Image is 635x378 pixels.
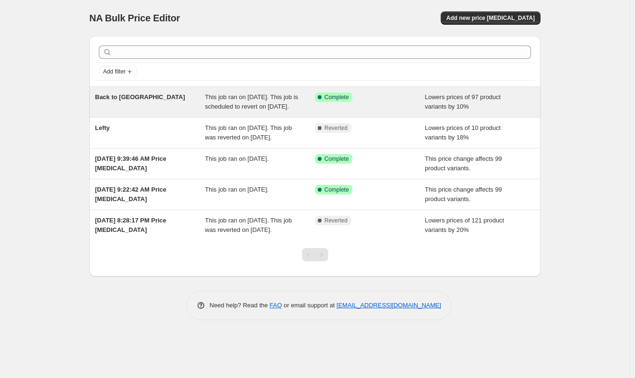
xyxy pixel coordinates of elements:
span: Back to [GEOGRAPHIC_DATA] [95,93,185,101]
span: Reverted [324,217,348,224]
span: This price change affects 99 product variants. [425,155,502,172]
span: [DATE] 9:22:42 AM Price [MEDICAL_DATA] [95,186,166,203]
span: Lowers prices of 10 product variants by 18% [425,124,501,141]
span: [DATE] 9:39:46 AM Price [MEDICAL_DATA] [95,155,166,172]
span: or email support at [282,302,337,309]
span: Complete [324,186,349,194]
button: Add new price [MEDICAL_DATA] [441,11,540,25]
a: [EMAIL_ADDRESS][DOMAIN_NAME] [337,302,441,309]
span: Add filter [103,68,125,75]
span: Lefty [95,124,110,131]
span: This job ran on [DATE]. This job was reverted on [DATE]. [205,217,292,233]
span: Complete [324,93,349,101]
span: Lowers prices of 97 product variants by 10% [425,93,501,110]
span: Lowers prices of 121 product variants by 20% [425,217,504,233]
span: This job ran on [DATE]. [205,155,269,162]
span: This price change affects 99 product variants. [425,186,502,203]
nav: Pagination [302,248,328,261]
span: Add new price [MEDICAL_DATA] [446,14,535,22]
span: NA Bulk Price Editor [89,13,180,23]
a: FAQ [270,302,282,309]
span: This job ran on [DATE]. This job is scheduled to revert on [DATE]. [205,93,298,110]
span: This job ran on [DATE]. [205,186,269,193]
button: Add filter [99,66,137,77]
span: Need help? Read the [209,302,270,309]
span: This job ran on [DATE]. This job was reverted on [DATE]. [205,124,292,141]
span: [DATE] 8:28:17 PM Price [MEDICAL_DATA] [95,217,166,233]
span: Reverted [324,124,348,132]
span: Complete [324,155,349,163]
